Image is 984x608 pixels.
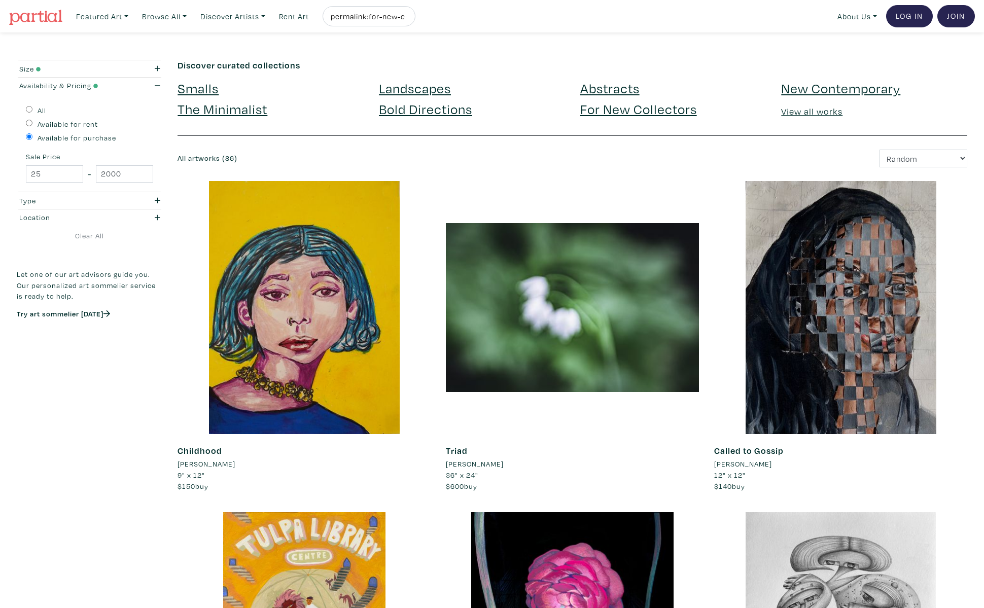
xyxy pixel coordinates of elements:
[178,481,208,491] span: buy
[178,445,222,456] a: Childhood
[714,458,772,470] li: [PERSON_NAME]
[17,230,162,241] a: Clear All
[178,79,219,97] a: Smalls
[19,63,121,75] div: Size
[379,79,451,97] a: Landscapes
[17,192,162,209] button: Type
[178,458,431,470] a: [PERSON_NAME]
[833,6,882,27] a: About Us
[72,6,133,27] a: Featured Art
[714,445,784,456] a: Called to Gossip
[714,481,732,491] span: $140
[196,6,270,27] a: Discover Artists
[937,5,975,27] a: Join
[17,329,162,350] iframe: Customer reviews powered by Trustpilot
[178,481,195,491] span: $150
[38,132,116,144] label: Available for purchase
[714,481,745,491] span: buy
[446,458,699,470] a: [PERSON_NAME]
[38,119,98,130] label: Available for rent
[446,445,468,456] a: Triad
[580,100,697,118] a: For New Collectors
[19,80,121,91] div: Availability & Pricing
[137,6,191,27] a: Browse All
[446,481,464,491] span: $600
[446,458,504,470] li: [PERSON_NAME]
[17,78,162,94] button: Availability & Pricing
[17,269,162,302] p: Let one of our art advisors guide you. Our personalized art sommelier service is ready to help.
[88,167,91,181] span: -
[446,470,478,480] span: 36" x 24"
[781,105,842,117] a: View all works
[17,209,162,226] button: Location
[580,79,640,97] a: Abstracts
[379,100,472,118] a: Bold Directions
[446,481,477,491] span: buy
[38,105,46,116] label: All
[19,212,121,223] div: Location
[17,60,162,77] button: Size
[886,5,933,27] a: Log In
[178,154,565,163] h6: All artworks (86)
[178,458,235,470] li: [PERSON_NAME]
[178,470,205,480] span: 9" x 12"
[178,100,267,118] a: The Minimalist
[178,60,967,71] h6: Discover curated collections
[714,458,967,470] a: [PERSON_NAME]
[781,79,900,97] a: New Contemporary
[714,470,746,480] span: 12" x 12"
[26,153,153,160] small: Sale Price
[274,6,313,27] a: Rent Art
[19,195,121,206] div: Type
[17,309,110,318] a: Try art sommelier [DATE]
[330,10,406,23] input: Search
